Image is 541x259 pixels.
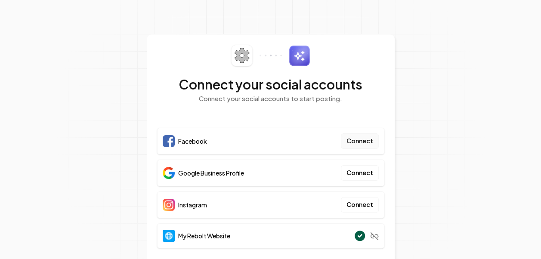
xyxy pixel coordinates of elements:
[163,135,175,147] img: Facebook
[260,55,282,56] img: connector-dots.svg
[157,94,384,104] p: Connect your social accounts to start posting.
[341,165,379,181] button: Connect
[178,169,244,177] span: Google Business Profile
[341,197,379,213] button: Connect
[157,77,384,92] h2: Connect your social accounts
[163,167,175,179] img: Google
[178,200,207,209] span: Instagram
[289,45,310,66] img: sparkles.svg
[178,231,230,240] span: My Rebolt Website
[341,133,379,149] button: Connect
[163,199,175,211] img: Instagram
[163,230,175,242] img: Website
[178,137,207,145] span: Facebook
